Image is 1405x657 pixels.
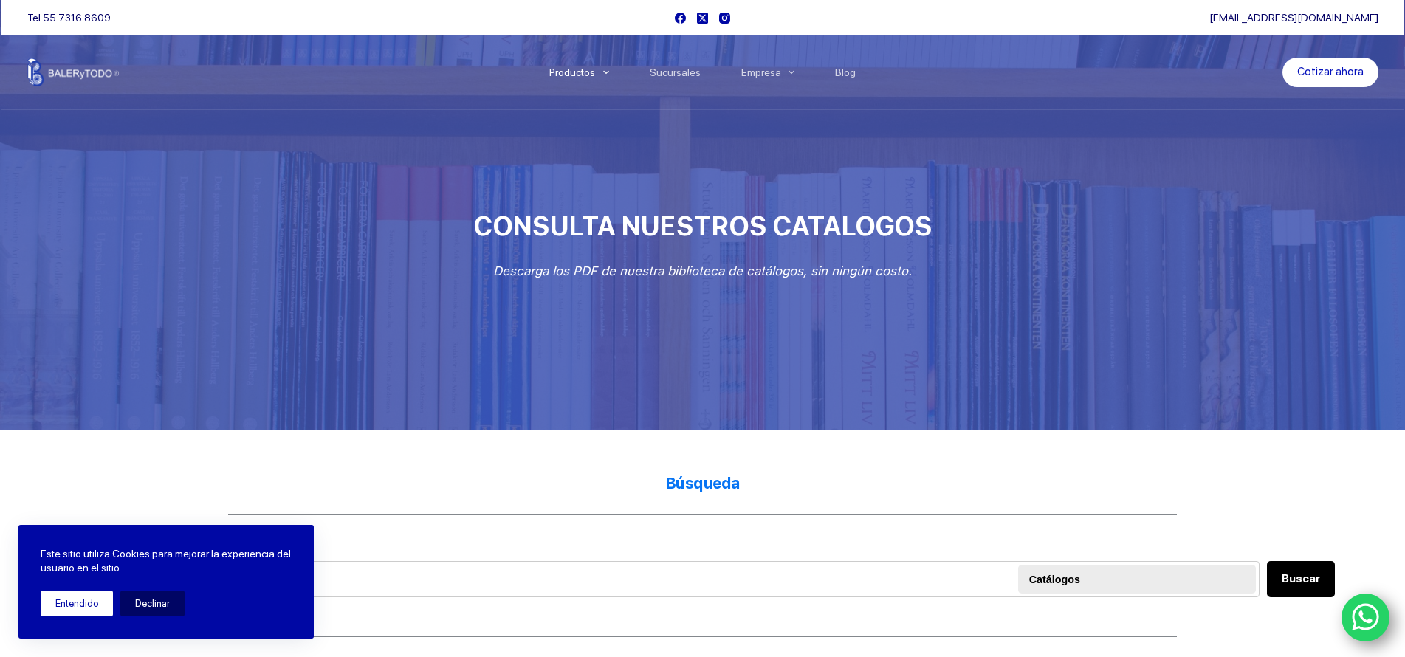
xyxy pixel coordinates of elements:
a: [EMAIL_ADDRESS][DOMAIN_NAME] [1209,12,1378,24]
a: 55 7316 8609 [43,12,111,24]
a: X (Twitter) [697,13,708,24]
button: Entendido [41,591,113,616]
p: Este sitio utiliza Cookies para mejorar la experiencia del usuario en el sitio. [41,547,292,576]
nav: Menu Principal [529,35,876,109]
a: Instagram [719,13,730,24]
img: Balerytodo [27,58,120,86]
button: Declinar [120,591,185,616]
a: Cotizar ahora [1282,58,1378,87]
span: Tel. [27,12,111,24]
a: WhatsApp [1342,594,1390,642]
strong: Búsqueda [665,474,741,492]
span: CONSULTA NUESTROS CATALOGOS [473,210,932,242]
em: Descarga los PDF de nuestra biblioteca de catálogos, sin ningún costo. [493,264,912,278]
button: Buscar [1267,561,1335,597]
input: Search files... [70,561,1260,597]
a: Facebook [675,13,686,24]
